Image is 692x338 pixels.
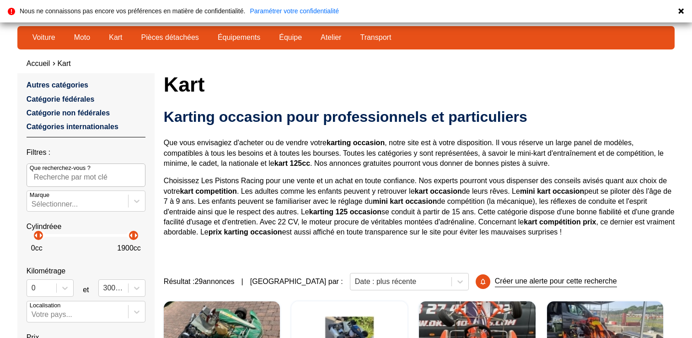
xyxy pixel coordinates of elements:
p: Kilométrage [27,266,145,276]
input: 300000 [103,284,105,292]
a: Atelier [315,30,347,45]
a: Transport [354,30,397,45]
p: Créer une alerte pour cette recherche [495,276,617,287]
p: [GEOGRAPHIC_DATA] par : [250,277,343,287]
a: Moto [68,30,97,45]
a: Autres catégories [27,81,88,89]
h1: Kart [164,73,675,95]
a: Catégories internationales [27,123,118,131]
strong: karting 125 occasion [309,208,381,216]
input: Que recherchez-vous ? [27,164,145,186]
a: Catégorie fédérales [27,95,95,103]
strong: kart compétition prix [524,218,596,226]
strong: mini kart occasion [520,187,585,195]
input: Votre pays... [32,311,33,319]
strong: karting occasion [327,139,385,147]
p: Localisation [30,301,61,310]
strong: kart 125cc [274,159,310,167]
span: Résultat : 29 annonces [164,277,235,287]
p: 1900 cc [117,243,141,253]
p: arrow_right [35,230,46,241]
p: Cylindréee [27,222,145,232]
p: Que vous envisagiez d'acheter ou de vendre votre , notre site est à votre disposition. Il vous ré... [164,138,675,169]
p: arrow_right [130,230,141,241]
span: | [241,277,243,287]
a: Équipements [212,30,266,45]
input: MarqueSélectionner... [32,200,33,208]
a: Équipe [273,30,308,45]
strong: kart occasion [415,187,462,195]
strong: mini kart occasion [373,197,437,205]
p: arrow_left [126,230,137,241]
a: Kart [103,30,128,45]
a: Accueil [27,60,50,67]
p: Marque [30,191,49,199]
strong: kart competition [180,187,236,195]
a: Paramétrer votre confidentialité [250,8,339,14]
a: Voiture [27,30,61,45]
p: Choisissez Les Pistons Racing pour une vente et un achat en toute confiance. Nos experts pourront... [164,176,675,237]
strong: prix karting occasion [209,228,282,236]
a: Pièces détachées [135,30,205,45]
h2: Karting occasion pour professionnels et particuliers [164,108,675,126]
p: Filtres : [27,147,145,158]
a: Kart [57,60,70,67]
a: Catégorie non fédérales [27,109,110,117]
input: 0 [32,284,33,292]
p: arrow_left [31,230,42,241]
p: et [83,285,89,295]
p: Que recherchez-vous ? [30,164,91,172]
p: Nous ne connaissons pas encore vos préférences en matière de confidentialité. [20,8,245,14]
p: 0 cc [31,243,43,253]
